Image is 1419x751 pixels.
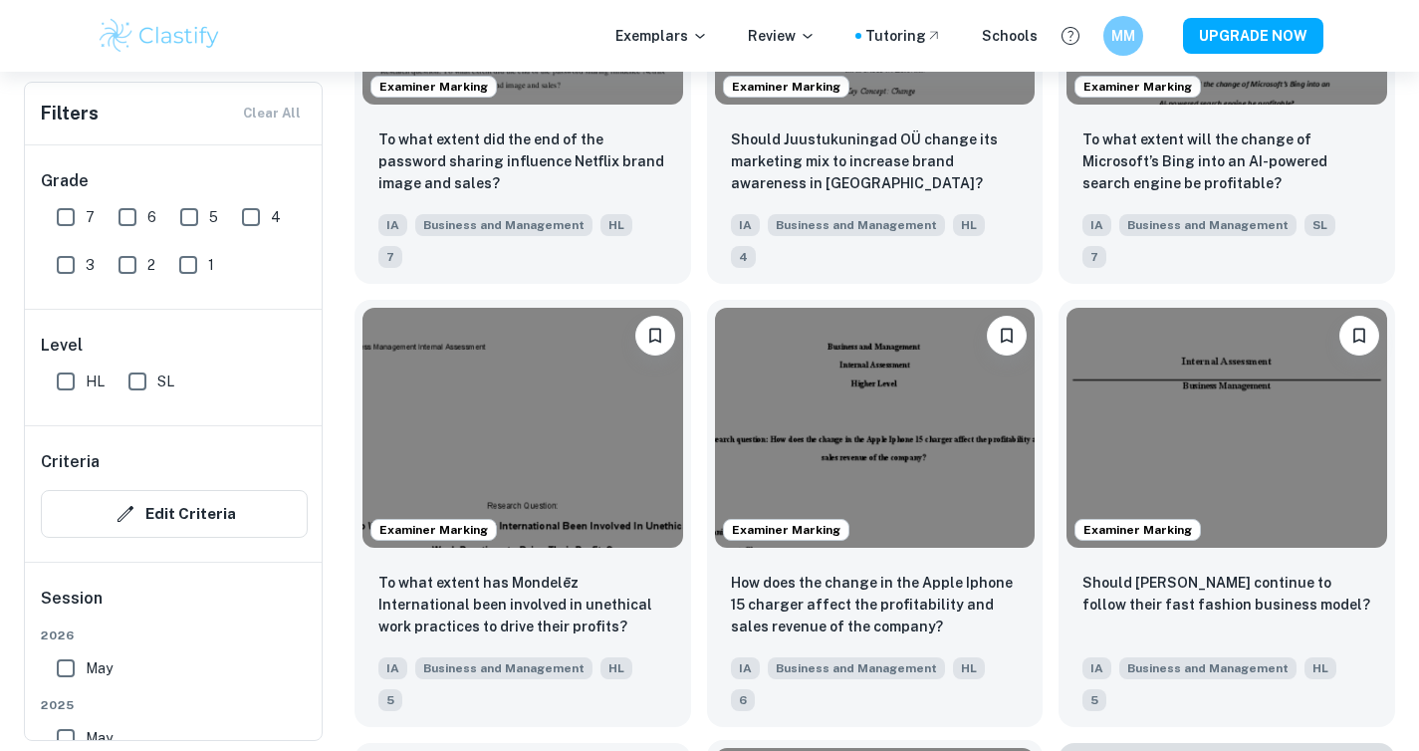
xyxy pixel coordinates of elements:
[768,214,945,236] span: Business and Management
[1082,128,1371,194] p: To what extent will the change of Microsoft’s Bing into an AI-powered search engine be profitable?
[378,214,407,236] span: IA
[1183,18,1323,54] button: UPGRADE NOW
[987,316,1027,356] button: Bookmark
[1339,316,1379,356] button: Bookmark
[731,246,756,268] span: 4
[1082,657,1111,679] span: IA
[147,206,156,228] span: 6
[208,254,214,276] span: 1
[707,300,1044,727] a: Examiner MarkingBookmarkHow does the change in the Apple Iphone 15 charger affect the profitabili...
[41,100,99,127] h6: Filters
[1082,246,1106,268] span: 7
[415,214,592,236] span: Business and Management
[41,169,308,193] h6: Grade
[724,521,848,539] span: Examiner Marking
[86,254,95,276] span: 3
[715,308,1036,548] img: Business and Management IA example thumbnail: How does the change in the Apple Iphone
[41,626,308,644] span: 2026
[41,334,308,358] h6: Level
[1103,16,1143,56] button: MM
[748,25,816,47] p: Review
[378,246,402,268] span: 7
[731,128,1020,194] p: Should Juustukuningad OÜ change its marketing mix to increase brand awareness in Estonia?
[41,696,308,714] span: 2025
[731,657,760,679] span: IA
[953,657,985,679] span: HL
[378,128,667,194] p: To what extent did the end of the password sharing influence Netflix brand image and sales?
[768,657,945,679] span: Business and Management
[1082,689,1106,711] span: 5
[635,316,675,356] button: Bookmark
[1066,308,1387,548] img: Business and Management IA example thumbnail: Should ZARA continue to follow their fas
[600,657,632,679] span: HL
[355,300,691,727] a: Examiner MarkingBookmarkTo what extent has Mondelēz International been involved in unethical work...
[615,25,708,47] p: Exemplars
[1075,78,1200,96] span: Examiner Marking
[1304,657,1336,679] span: HL
[1119,214,1297,236] span: Business and Management
[371,78,496,96] span: Examiner Marking
[86,371,105,392] span: HL
[1082,572,1371,616] p: Should ZARA continue to follow their fast fashion business model?
[86,727,113,749] span: May
[362,308,683,548] img: Business and Management IA example thumbnail: To what extent has Mondelēz Internationa
[147,254,155,276] span: 2
[371,521,496,539] span: Examiner Marking
[600,214,632,236] span: HL
[731,572,1020,637] p: How does the change in the Apple Iphone 15 charger affect the profitability and sales revenue of ...
[1059,300,1395,727] a: Examiner MarkingBookmarkShould ZARA continue to follow their fast fashion business model?IABusine...
[415,657,592,679] span: Business and Management
[1111,25,1134,47] h6: MM
[1075,521,1200,539] span: Examiner Marking
[41,490,308,538] button: Edit Criteria
[982,25,1038,47] a: Schools
[953,214,985,236] span: HL
[86,657,113,679] span: May
[1304,214,1335,236] span: SL
[1119,657,1297,679] span: Business and Management
[731,689,755,711] span: 6
[157,371,174,392] span: SL
[86,206,95,228] span: 7
[41,587,308,626] h6: Session
[209,206,218,228] span: 5
[378,689,402,711] span: 5
[865,25,942,47] a: Tutoring
[1054,19,1087,53] button: Help and Feedback
[724,78,848,96] span: Examiner Marking
[1082,214,1111,236] span: IA
[97,16,223,56] img: Clastify logo
[731,214,760,236] span: IA
[378,657,407,679] span: IA
[271,206,281,228] span: 4
[378,572,667,637] p: To what extent has Mondelēz International been involved in unethical work practices to drive thei...
[41,450,100,474] h6: Criteria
